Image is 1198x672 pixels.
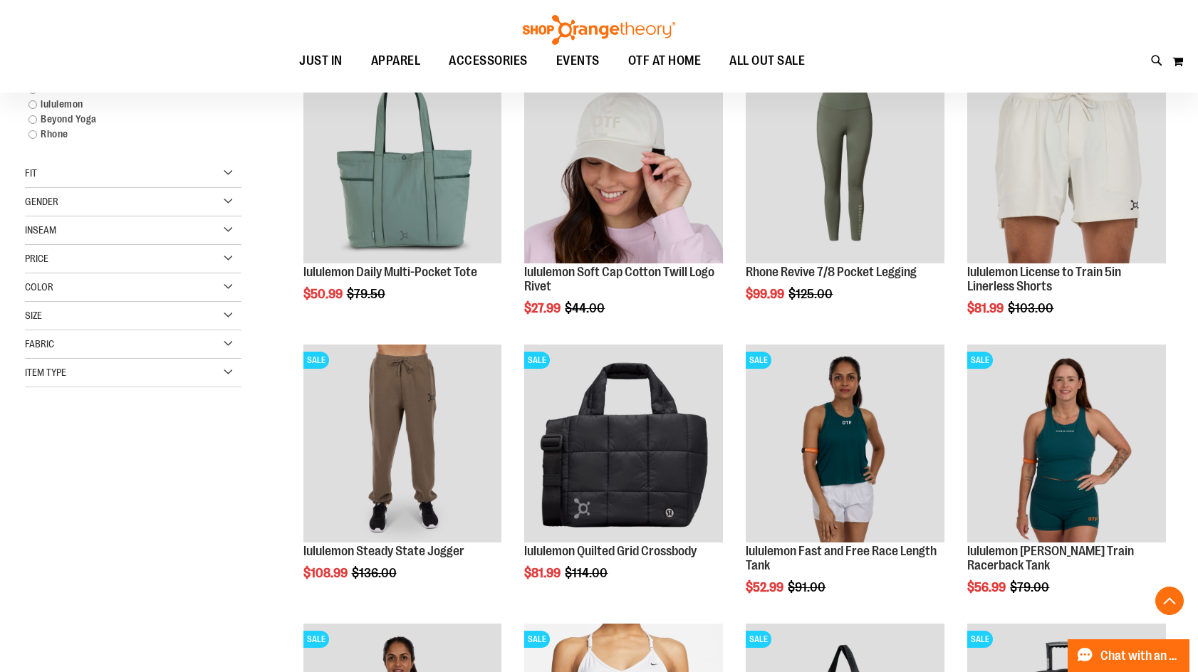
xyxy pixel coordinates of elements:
[746,631,771,648] span: SALE
[746,287,786,301] span: $99.99
[729,45,805,77] span: ALL OUT SALE
[746,345,944,543] img: Main view of 2024 August lululemon Fast and Free Race Length Tank
[25,167,37,179] span: Fit
[739,58,952,337] div: product
[524,566,563,580] span: $81.99
[524,631,550,648] span: SALE
[25,367,66,378] span: Item Type
[524,265,714,293] a: lululemon Soft Cap Cotton Twill Logo Rivet
[303,345,502,545] a: lululemon Steady State JoggerSALE
[517,337,730,616] div: product
[371,45,421,77] span: APPAREL
[303,65,502,266] a: lululemon Daily Multi-Pocket ToteSALE
[1100,649,1181,663] span: Chat with an Expert
[296,58,509,337] div: product
[746,352,771,369] span: SALE
[21,97,229,112] a: lululemon
[303,352,329,369] span: SALE
[524,301,563,315] span: $27.99
[967,65,1166,263] img: lululemon License to Train 5in Linerless Shorts
[960,337,1173,631] div: product
[1155,587,1184,615] button: Back To Top
[25,338,54,350] span: Fabric
[1068,639,1190,672] button: Chat with an Expert
[967,544,1134,572] a: lululemon [PERSON_NAME] Train Racerback Tank
[556,45,600,77] span: EVENTS
[746,65,944,266] a: Rhone Revive 7/8 Pocket LeggingSALE
[1008,301,1056,315] span: $103.00
[967,352,993,369] span: SALE
[347,287,387,301] span: $79.50
[25,281,53,293] span: Color
[303,265,477,279] a: lululemon Daily Multi-Pocket Tote
[299,45,343,77] span: JUST IN
[1010,580,1051,594] span: $79.00
[517,58,730,351] div: product
[303,287,345,301] span: $50.99
[967,345,1166,545] a: lululemon Wunder Train Racerback TankSALE
[967,301,1006,315] span: $81.99
[352,566,399,580] span: $136.00
[303,631,329,648] span: SALE
[296,337,509,616] div: product
[521,15,677,45] img: Shop Orangetheory
[303,544,464,558] a: lululemon Steady State Jogger
[628,45,702,77] span: OTF AT HOME
[788,580,828,594] span: $91.00
[746,65,944,263] img: Rhone Revive 7/8 Pocket Legging
[524,345,723,545] a: lululemon Quilted Grid CrossbodySALE
[524,345,723,543] img: lululemon Quilted Grid Crossbody
[967,345,1166,543] img: lululemon Wunder Train Racerback Tank
[746,345,944,545] a: Main view of 2024 August lululemon Fast and Free Race Length TankSALE
[967,631,993,648] span: SALE
[449,45,528,77] span: ACCESSORIES
[746,265,917,279] a: Rhone Revive 7/8 Pocket Legging
[565,566,610,580] span: $114.00
[303,65,502,263] img: lululemon Daily Multi-Pocket Tote
[967,580,1008,594] span: $56.99
[25,310,42,321] span: Size
[746,544,937,572] a: lululemon Fast and Free Race Length Tank
[25,224,56,236] span: Inseam
[25,196,58,207] span: Gender
[788,287,835,301] span: $125.00
[303,345,502,543] img: lululemon Steady State Jogger
[746,580,786,594] span: $52.99
[524,65,723,263] img: OTF lululemon Soft Cap Cotton Twill Logo Rivet Khaki
[524,544,697,558] a: lululemon Quilted Grid Crossbody
[25,253,48,264] span: Price
[21,112,229,127] a: Beyond Yoga
[967,265,1121,293] a: lululemon License to Train 5in Linerless Shorts
[303,566,350,580] span: $108.99
[565,301,607,315] span: $44.00
[739,337,952,631] div: product
[21,127,229,142] a: Rhone
[524,65,723,266] a: OTF lululemon Soft Cap Cotton Twill Logo Rivet KhakiSALE
[524,352,550,369] span: SALE
[960,58,1173,351] div: product
[967,65,1166,266] a: lululemon License to Train 5in Linerless ShortsSALE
